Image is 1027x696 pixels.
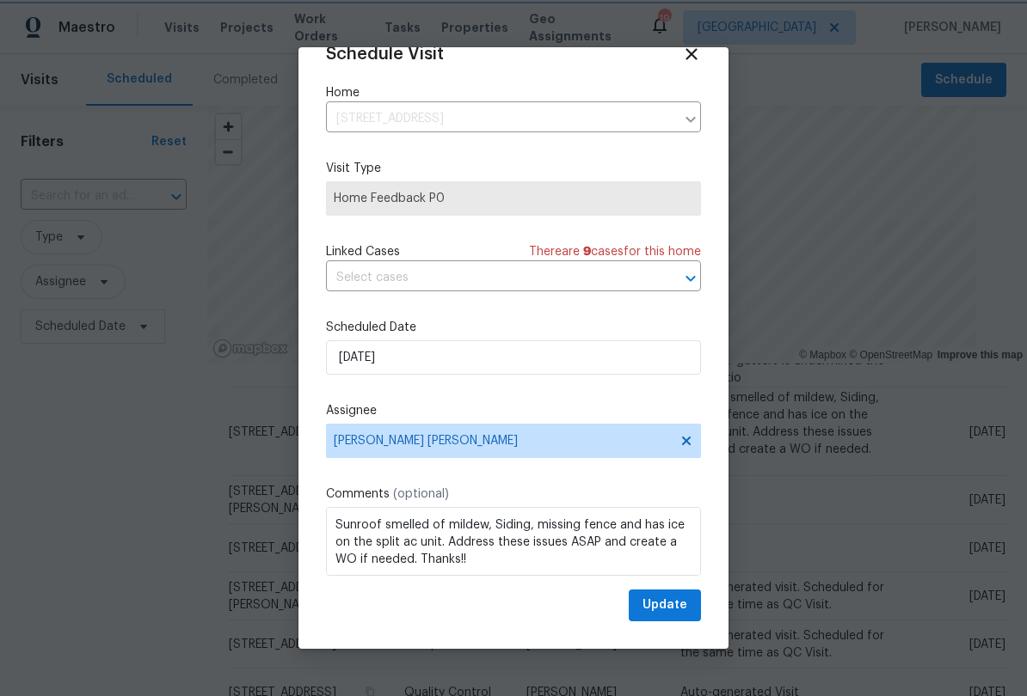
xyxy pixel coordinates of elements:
[682,45,701,64] span: Close
[629,589,701,621] button: Update
[326,243,400,260] span: Linked Cases
[326,46,444,63] span: Schedule Visit
[326,485,701,503] label: Comments
[326,160,701,177] label: Visit Type
[393,488,449,500] span: (optional)
[334,434,671,448] span: [PERSON_NAME] [PERSON_NAME]
[326,106,675,132] input: Enter in an address
[326,319,701,336] label: Scheduled Date
[326,265,653,291] input: Select cases
[583,246,591,258] span: 9
[326,340,701,375] input: M/D/YYYY
[529,243,701,260] span: There are case s for this home
[326,507,701,576] textarea: Sunroof smelled of mildew, Siding, missing fence and has ice on the split ac unit. Address these ...
[334,190,693,207] span: Home Feedback P0
[326,402,701,419] label: Assignee
[679,266,703,290] button: Open
[326,84,701,101] label: Home
[643,595,687,616] span: Update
